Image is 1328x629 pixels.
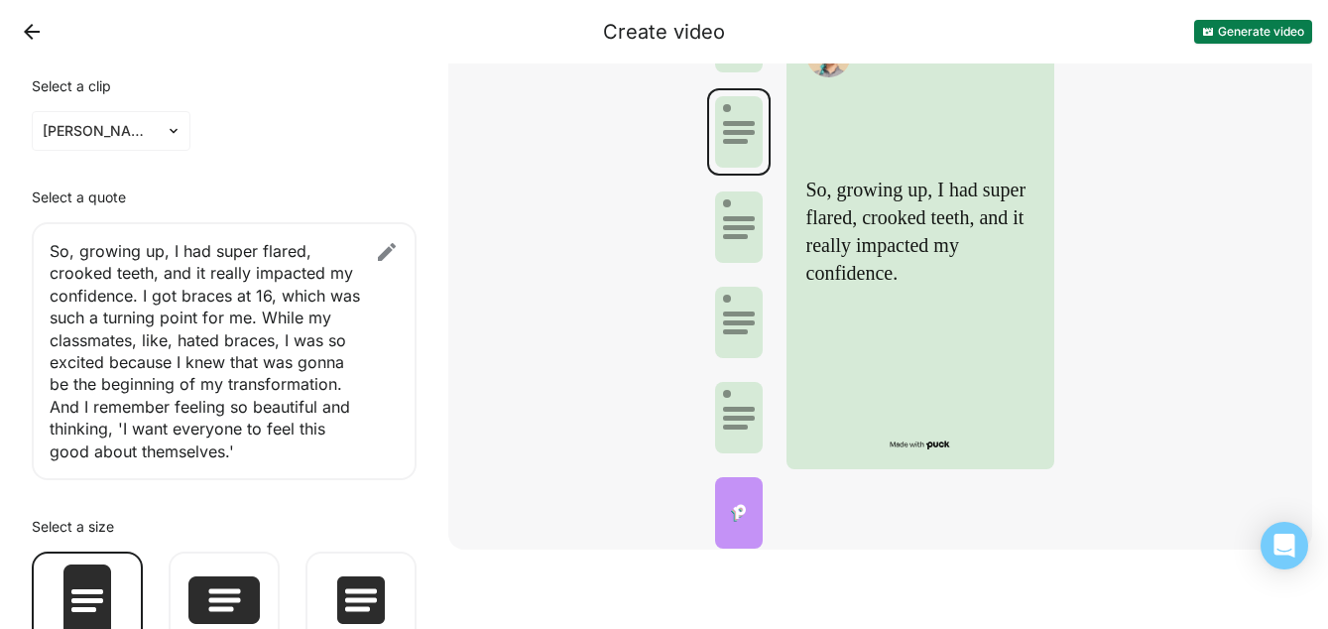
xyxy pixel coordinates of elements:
img: Square format [337,576,385,624]
div: So, growing up, I had super flared, crooked teeth, and it really impacted my confidence. [806,176,1034,287]
div: Open Intercom Messenger [1261,522,1308,569]
div: Select a size [32,520,417,544]
div: Create video [603,20,725,44]
button: Generate video [1194,20,1312,44]
button: Back [16,16,48,48]
div: So, growing up, I had super flared, crooked teeth, and it really impacted my confidence. I got br... [32,222,417,480]
div: Select a quote [32,190,417,214]
img: Puck bumper thumbnail [731,504,747,521]
img: Landscape format [188,576,260,624]
div: Select a clip [32,79,417,103]
img: img_made_with_puck-56b6JeU1.svg [890,439,950,449]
